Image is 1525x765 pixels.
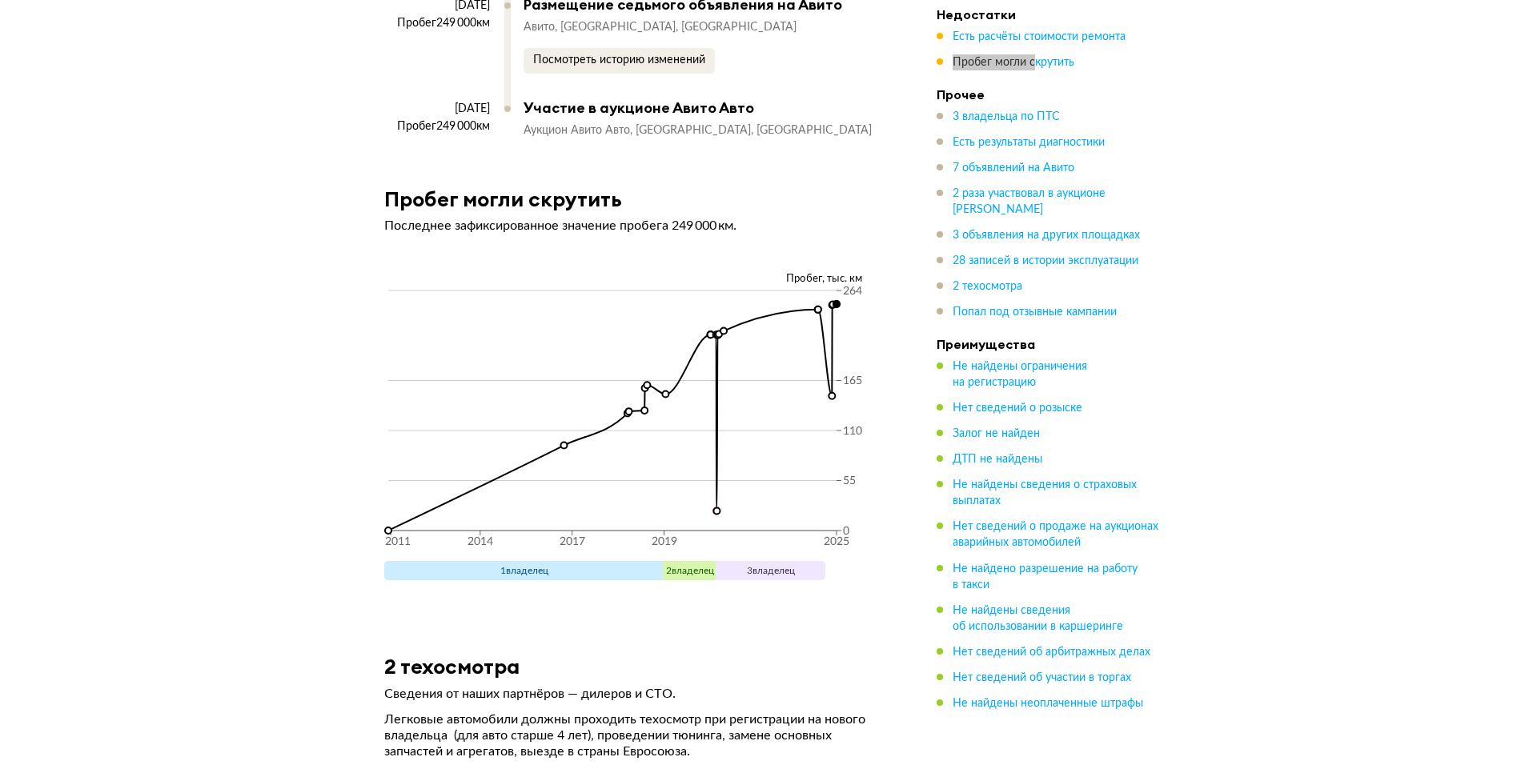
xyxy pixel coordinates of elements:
[953,454,1042,465] span: ДТП не найдены
[384,686,889,702] p: Сведения от наших партнёров — дилеров и СТО.
[953,403,1082,414] span: Нет сведений о розыске
[953,697,1143,708] span: Не найдены неоплаченные штрафы
[953,281,1022,292] span: 2 техосмотра
[666,566,714,575] span: 2 владелец
[953,57,1074,68] span: Пробег могли скрутить
[953,111,1060,122] span: 3 владельца по ПТС
[953,31,1126,42] span: Есть расчёты стоимости ремонта
[533,54,705,66] span: Посмотреть историю изменений
[937,6,1161,22] h4: Недостатки
[937,86,1161,102] h4: Прочее
[937,336,1161,352] h4: Преимущества
[953,361,1087,388] span: Не найдены ограничения на регистрацию
[953,137,1105,148] span: Есть результаты диагностики
[560,22,797,33] span: [GEOGRAPHIC_DATA], [GEOGRAPHIC_DATA]
[843,476,856,487] tspan: 55
[559,536,584,547] tspan: 2017
[384,654,520,679] h3: 2 техосмотра
[384,119,490,134] div: Пробег 249 000 км
[824,536,849,547] tspan: 2025
[384,272,889,286] div: Пробег, тыс. км
[500,566,548,575] span: 1 владелец
[384,186,622,211] h3: Пробег могли скрутить
[843,526,849,537] tspan: 0
[953,521,1158,548] span: Нет сведений о продаже на аукционах аварийных автомобилей
[953,671,1131,683] span: Нет сведений об участии в торгах
[843,376,862,387] tspan: 165
[524,125,636,136] span: Аукцион Авито Авто
[384,16,490,30] div: Пробег 249 000 км
[747,566,795,575] span: 3 владелец
[384,711,889,759] p: Легковые автомобили должны проходить техосмотр при регистрации на нового владельца (для авто стар...
[384,218,889,234] p: Последнее зафиксированное значение пробега 249 000 км.
[953,646,1150,657] span: Нет сведений об арбитражных делах
[524,99,873,117] div: Участие в аукционе Авито Авто
[385,536,411,547] tspan: 2011
[953,306,1117,318] span: Попал под отзывные кампании
[384,102,490,116] div: [DATE]
[953,230,1140,241] span: 3 объявления на других площадках
[467,536,492,547] tspan: 2014
[953,188,1106,215] span: 2 раза участвовал в аукционе [PERSON_NAME]
[636,125,872,136] span: [GEOGRAPHIC_DATA], [GEOGRAPHIC_DATA]
[843,286,862,297] tspan: 264
[953,255,1138,266] span: 28 записей в истории эксплуатации
[953,479,1137,507] span: Не найдены сведения о страховых выплатах
[524,48,715,74] button: Посмотреть историю изменений
[953,162,1074,174] span: 7 объявлений на Авито
[843,426,862,437] tspan: 110
[953,604,1123,631] span: Не найдены сведения об использовании в каршеринге
[524,22,560,33] span: Авито
[651,536,676,547] tspan: 2019
[953,428,1040,439] span: Залог не найден
[953,563,1138,590] span: Не найдено разрешение на работу в такси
